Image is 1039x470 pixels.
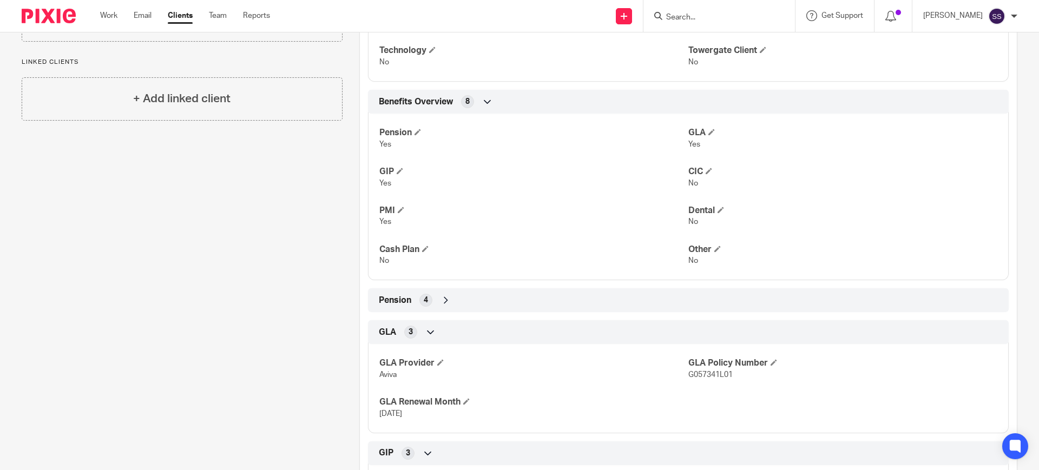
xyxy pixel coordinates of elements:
h4: Cash Plan [379,244,688,255]
span: No [688,218,698,226]
span: 3 [406,448,410,459]
h4: GLA [688,127,997,138]
a: Team [209,10,227,21]
h4: Technology [379,45,688,56]
span: Benefits Overview [379,96,453,108]
span: Yes [379,141,391,148]
h4: Pension [379,127,688,138]
span: [DATE] [379,410,402,418]
h4: GLA Policy Number [688,358,997,369]
h4: Dental [688,205,997,216]
span: Pension [379,295,411,306]
span: No [688,58,698,66]
h4: CIC [688,166,997,177]
h4: Towergate Client [688,45,997,56]
h4: GLA Provider [379,358,688,369]
span: GLA [379,327,396,338]
h4: PMI [379,205,688,216]
span: No [688,257,698,264]
p: [PERSON_NAME] [923,10,983,21]
img: svg%3E [988,8,1005,25]
h4: GLA Renewal Month [379,396,688,408]
span: Get Support [821,12,863,19]
span: No [379,58,389,66]
h4: GIP [379,166,688,177]
input: Search [665,13,762,23]
img: Pixie [22,9,76,23]
span: No [379,257,389,264]
h4: + Add linked client [133,90,231,107]
a: Work [100,10,117,21]
h4: Other [688,244,997,255]
p: Linked clients [22,58,343,67]
span: Aviva [379,371,397,379]
span: Yes [379,218,391,226]
a: Email [134,10,152,21]
span: G057341L01 [688,371,733,379]
span: Yes [688,141,700,148]
span: 4 [424,295,428,306]
a: Reports [243,10,270,21]
span: 3 [409,327,413,337]
span: 8 [465,96,470,107]
a: Clients [168,10,193,21]
span: Yes [379,180,391,187]
span: GIP [379,447,393,459]
span: No [688,180,698,187]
